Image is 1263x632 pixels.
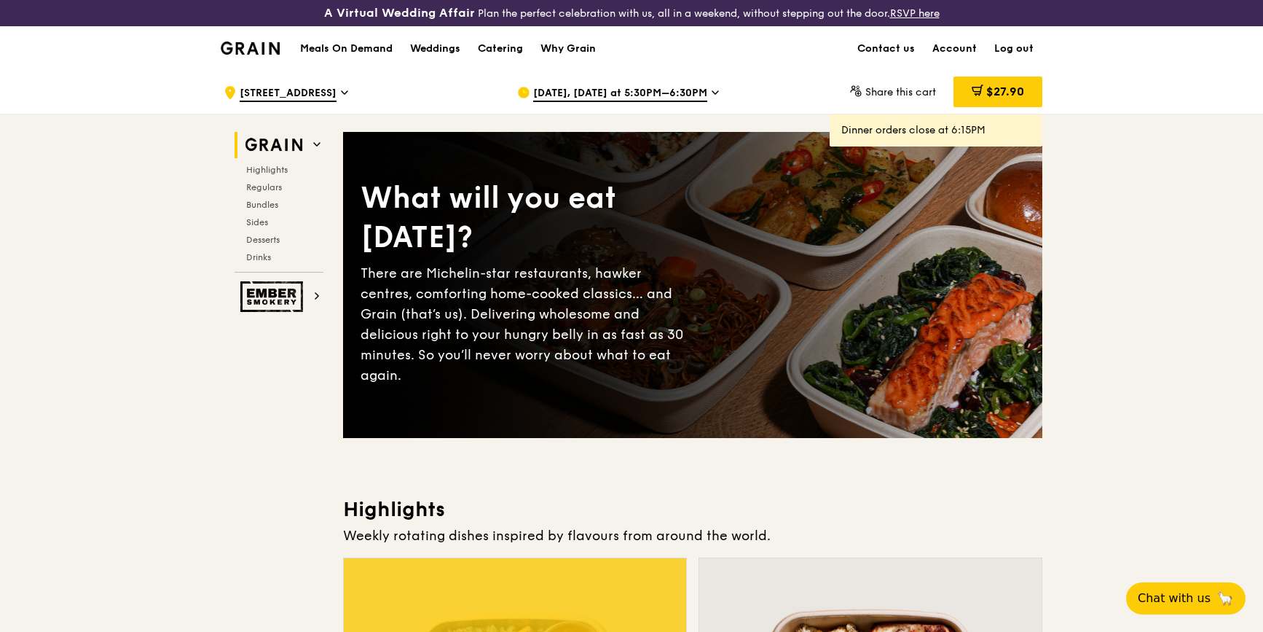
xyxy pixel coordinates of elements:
[985,27,1042,71] a: Log out
[401,27,469,71] a: Weddings
[924,27,985,71] a: Account
[1126,582,1246,615] button: Chat with us🦙
[986,85,1024,98] span: $27.90
[361,179,693,257] div: What will you eat [DATE]?
[532,27,605,71] a: Why Grain
[361,263,693,386] div: There are Michelin-star restaurants, hawker centres, comforting home-cooked classics… and Grain (...
[240,132,307,158] img: Grain web logo
[300,42,393,56] h1: Meals On Demand
[240,281,307,312] img: Ember Smokery web logo
[246,200,278,210] span: Bundles
[324,6,475,20] h3: A Virtual Wedding Affair
[246,235,280,245] span: Desserts
[212,6,1051,20] div: Plan the perfect celebration with us, all in a weekend, without stepping out the door.
[890,7,940,20] a: RSVP here
[540,27,596,71] div: Why Grain
[849,27,924,71] a: Contact us
[343,526,1042,546] div: Weekly rotating dishes inspired by flavours from around the world.
[240,86,337,102] span: [STREET_ADDRESS]
[246,252,271,262] span: Drinks
[246,182,282,192] span: Regulars
[1216,590,1234,607] span: 🦙
[865,86,936,98] span: Share this cart
[1138,590,1211,607] span: Chat with us
[221,42,280,55] img: Grain
[246,165,288,175] span: Highlights
[221,26,280,69] a: GrainGrain
[841,123,1031,138] div: Dinner orders close at 6:15PM
[410,27,460,71] div: Weddings
[478,27,523,71] div: Catering
[469,27,532,71] a: Catering
[343,496,1042,523] h3: Highlights
[533,86,707,102] span: [DATE], [DATE] at 5:30PM–6:30PM
[246,217,268,227] span: Sides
